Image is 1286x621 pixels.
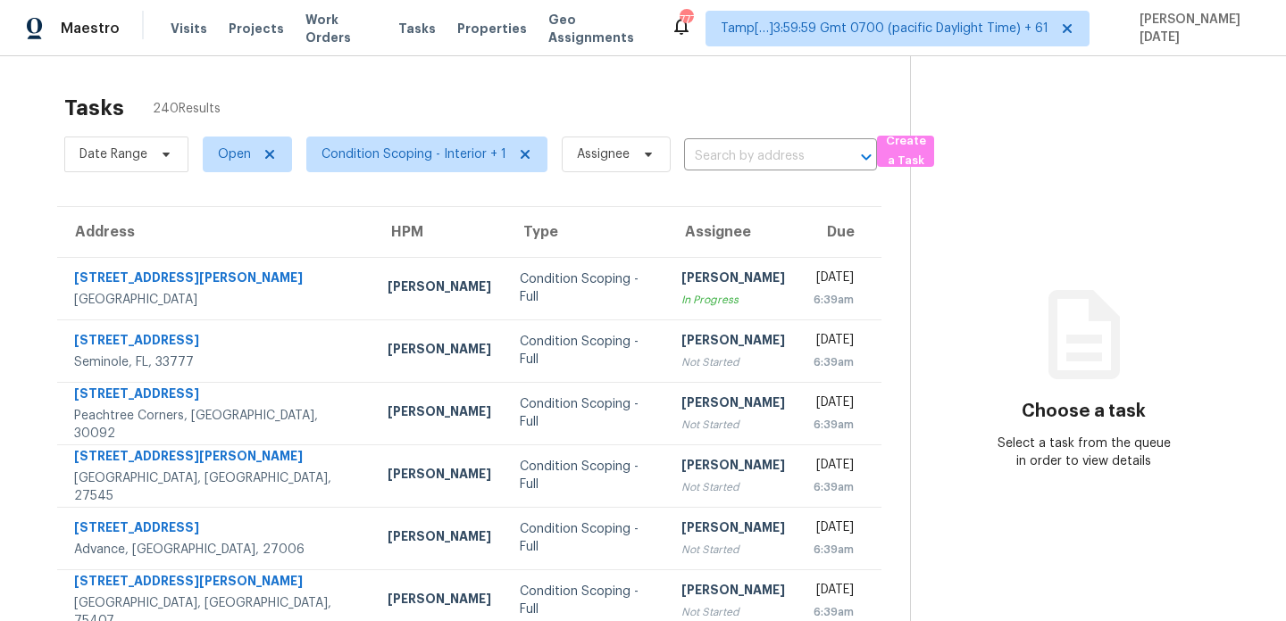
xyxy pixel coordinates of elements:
th: Type [505,207,667,257]
div: Seminole, FL, 33777 [74,353,359,371]
button: Create a Task [877,136,934,167]
div: [DATE] [814,331,854,353]
div: Peachtree Corners, [GEOGRAPHIC_DATA], 30092 [74,407,359,443]
div: [STREET_ADDRESS] [74,518,359,541]
input: Search by address [684,143,827,170]
div: [DATE] [814,393,854,416]
div: [PERSON_NAME] [681,456,785,478]
span: Geo Assignments [548,11,650,46]
div: [STREET_ADDRESS][PERSON_NAME] [74,572,359,594]
span: Projects [229,20,284,37]
div: [PERSON_NAME] [681,269,785,291]
div: Not Started [681,416,785,434]
span: Open [218,145,251,163]
th: HPM [373,207,505,257]
div: Select a task from the queue in order to view details [998,435,1171,470]
div: [PERSON_NAME] [388,277,491,300]
div: [GEOGRAPHIC_DATA] [74,291,359,309]
div: [PERSON_NAME] [681,393,785,416]
div: Condition Scoping - Full [520,333,653,368]
div: 6:39am [814,478,854,496]
span: Maestro [61,20,120,37]
div: [PERSON_NAME] [681,331,785,353]
div: [DATE] [814,269,854,291]
div: 6:39am [814,603,854,621]
div: Not Started [681,353,785,371]
h3: Choose a task [1022,402,1146,420]
div: [DATE] [814,518,854,541]
th: Due [799,207,881,257]
div: 6:39am [814,291,854,309]
span: 240 Results [153,100,221,118]
div: Advance, [GEOGRAPHIC_DATA], 27006 [74,541,359,559]
span: Visits [171,20,207,37]
div: Not Started [681,541,785,559]
div: [PERSON_NAME] [681,581,785,603]
div: [DATE] [814,456,854,478]
span: Tasks [398,22,436,35]
div: [STREET_ADDRESS] [74,331,359,353]
th: Address [57,207,373,257]
h2: Tasks [64,99,124,117]
div: Condition Scoping - Full [520,270,653,306]
div: Not Started [681,478,785,496]
div: [DATE] [814,581,854,603]
div: Condition Scoping - Full [520,395,653,431]
div: [STREET_ADDRESS] [74,385,359,407]
div: [STREET_ADDRESS][PERSON_NAME] [74,447,359,469]
div: [PERSON_NAME] [388,590,491,612]
button: Open [854,145,879,170]
span: Work Orders [305,11,377,46]
div: [PERSON_NAME] [681,518,785,541]
div: Condition Scoping - Full [520,520,653,556]
div: [PERSON_NAME] [388,527,491,550]
div: Not Started [681,603,785,621]
div: 777 [680,11,692,29]
div: [STREET_ADDRESS][PERSON_NAME] [74,269,359,291]
div: 6:39am [814,541,854,559]
span: Properties [457,20,527,37]
span: Assignee [577,145,630,163]
div: [GEOGRAPHIC_DATA], [GEOGRAPHIC_DATA], 27545 [74,469,359,505]
div: [PERSON_NAME] [388,402,491,425]
span: Date Range [79,145,147,163]
span: Create a Task [886,131,925,172]
span: Tamp[…]3:59:59 Gmt 0700 (pacific Daylight Time) + 61 [721,20,1048,37]
th: Assignee [667,207,799,257]
div: [PERSON_NAME] [388,340,491,362]
div: 6:39am [814,416,854,434]
div: [PERSON_NAME] [388,465,491,487]
div: 6:39am [814,353,854,371]
div: Condition Scoping - Full [520,458,653,493]
span: Condition Scoping - Interior + 1 [321,145,506,163]
div: In Progress [681,291,785,309]
div: Condition Scoping - Full [520,583,653,618]
span: [PERSON_NAME][DATE] [1132,11,1259,46]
